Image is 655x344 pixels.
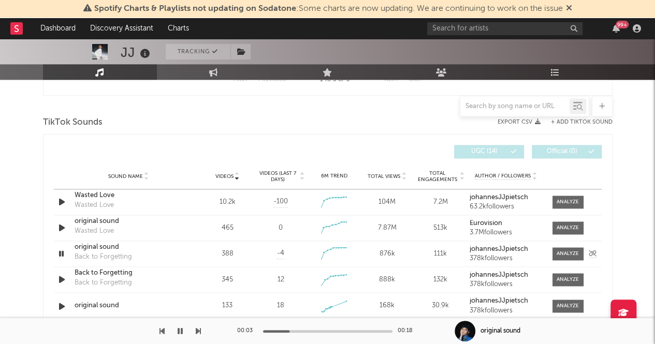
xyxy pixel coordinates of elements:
[470,220,502,227] strong: Eurovision
[541,119,613,125] button: + Add TikTok Sound
[75,268,183,278] a: Back to Forgetting
[363,249,411,259] div: 876k
[454,145,524,158] button: UGC(14)
[616,21,629,28] div: 99 +
[75,301,183,311] a: original sound
[409,77,423,83] button: Last
[363,223,411,233] div: 7.87M
[256,170,298,183] span: Videos (last 7 days)
[470,297,528,304] strong: johannesJJpietsch
[551,119,613,125] button: + Add TikTok Sound
[470,307,542,314] div: 378k followers
[363,275,411,285] div: 888k
[108,173,143,180] span: Sound Name
[310,172,358,180] div: 6M Trend
[416,275,464,285] div: 132k
[416,249,464,259] div: 111k
[279,223,283,233] div: 0
[277,248,284,259] span: -4
[613,24,620,33] button: 99+
[75,190,183,201] a: Wasted Love
[203,223,252,233] div: 465
[75,252,132,262] div: Back to Forgetting
[470,272,542,279] a: johannesJJpietsch
[475,173,531,180] span: Author / Followers
[470,246,542,253] a: johannesJJpietsch
[470,220,542,227] a: Eurovision
[161,18,196,39] a: Charts
[75,226,114,236] div: Wasted Love
[460,102,570,111] input: Search by song name or URL
[427,22,583,35] input: Search for artists
[94,5,563,13] span: : Some charts are now updating. We are continuing to work on the issue
[416,170,458,183] span: Total Engagements
[470,297,542,305] a: johannesJJpietsch
[166,44,230,59] button: Tracking
[470,281,542,288] div: 378k followers
[203,197,252,207] div: 10.2k
[470,229,542,236] div: 3.7M followers
[470,272,528,278] strong: johannesJJpietsch
[258,77,286,83] button: Previous
[277,275,284,285] div: 12
[75,242,183,252] a: original sound
[75,216,183,227] a: original sound
[338,78,344,82] span: of
[215,173,234,180] span: Videos
[203,301,252,311] div: 133
[83,18,161,39] a: Discovery Assistant
[307,74,363,86] div: 1 5 5
[203,249,252,259] div: 388
[538,148,586,155] span: Official ( 0 )
[461,148,508,155] span: UGC ( 14 )
[33,18,83,39] a: Dashboard
[532,145,602,158] button: Official(0)
[384,77,399,83] button: Next
[237,325,258,337] div: 00:03
[277,301,284,311] div: 18
[416,197,464,207] div: 7.2M
[94,5,296,13] span: Spotify Charts & Playlists not updating on Sodatone
[363,197,411,207] div: 104M
[368,173,400,180] span: Total Views
[470,203,542,211] div: 63.2k followers
[566,5,572,13] span: Dismiss
[43,116,103,129] span: TikTok Sounds
[416,301,464,311] div: 30.9k
[75,200,114,211] div: Wasted Love
[325,78,331,82] span: to
[470,246,528,252] strong: johannesJJpietsch
[121,44,153,61] div: JJ
[470,194,542,201] a: johannesJJpietsch
[75,278,132,288] div: Back to Forgetting
[273,197,288,207] span: -100
[363,301,411,311] div: 168k
[498,119,541,125] button: Export CSV
[233,77,248,83] button: First
[416,223,464,233] div: 513k
[398,325,418,337] div: 00:18
[203,275,252,285] div: 345
[470,194,528,201] strong: johannesJJpietsch
[470,255,542,262] div: 378k followers
[481,326,520,336] div: original sound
